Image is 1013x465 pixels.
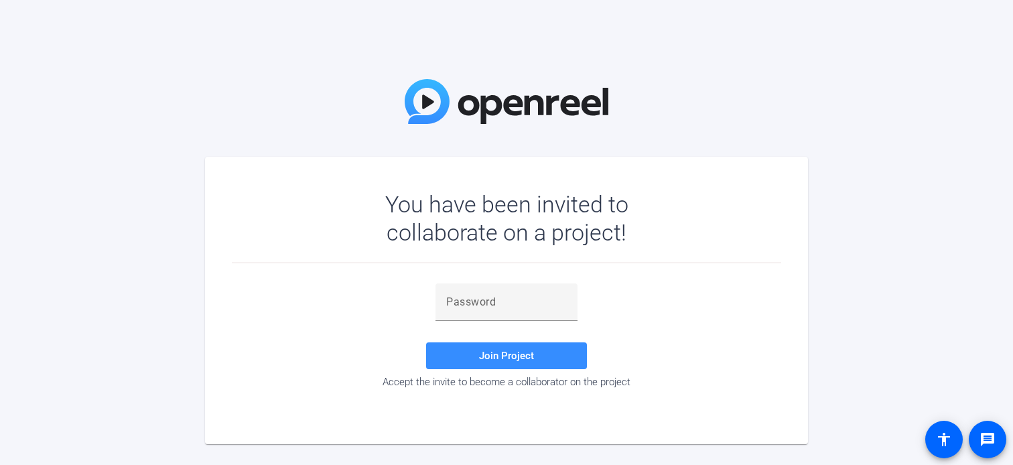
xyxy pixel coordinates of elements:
[446,294,567,310] input: Password
[232,376,781,388] div: Accept the invite to become a collaborator on the project
[426,342,587,369] button: Join Project
[405,79,608,124] img: OpenReel Logo
[936,431,952,448] mat-icon: accessibility
[479,350,534,362] span: Join Project
[980,431,996,448] mat-icon: message
[346,190,667,247] div: You have been invited to collaborate on a project!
